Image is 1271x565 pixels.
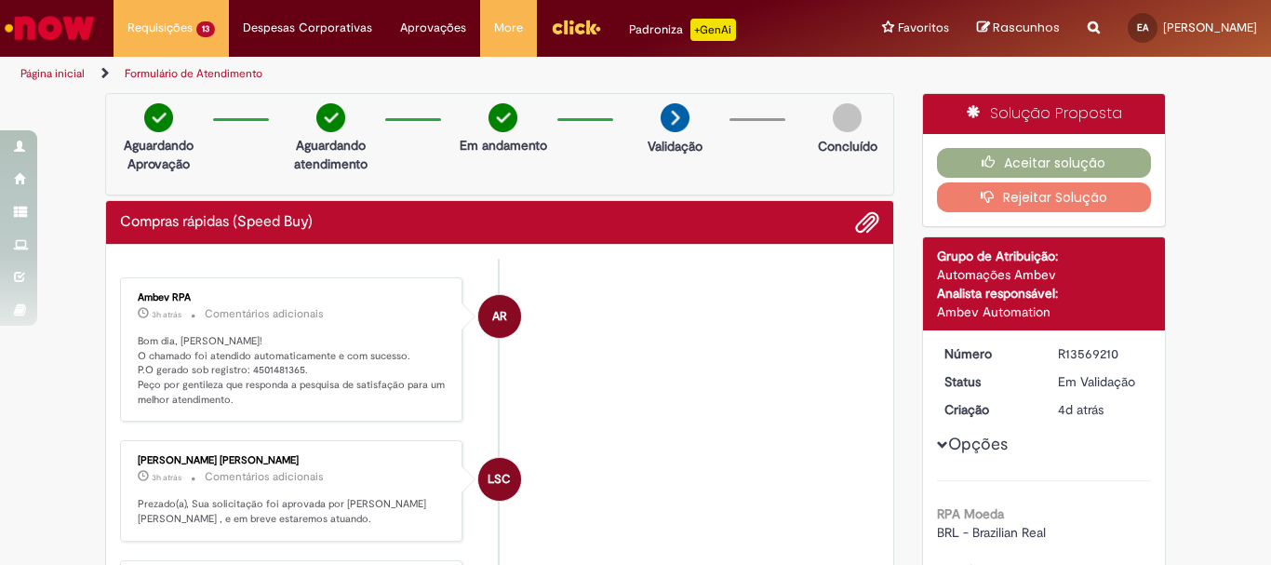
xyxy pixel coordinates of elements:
[937,247,1152,265] div: Grupo de Atribuição:
[1058,401,1104,418] span: 4d atrás
[2,9,98,47] img: ServiceNow
[460,136,547,155] p: Em andamento
[993,19,1060,36] span: Rascunhos
[243,19,372,37] span: Despesas Corporativas
[152,472,181,483] time: 29/09/2025 08:44:16
[977,20,1060,37] a: Rascunhos
[937,265,1152,284] div: Automações Ambev
[930,344,1045,363] dt: Número
[833,103,862,132] img: img-circle-grey.png
[937,303,1152,321] div: Ambev Automation
[120,214,313,231] h2: Compras rápidas (Speed Buy) Histórico de tíquete
[937,505,1004,522] b: RPA Moeda
[492,294,507,339] span: AR
[205,469,324,485] small: Comentários adicionais
[286,136,376,173] p: Aguardando atendimento
[125,66,262,81] a: Formulário de Atendimento
[937,524,1046,541] span: BRL - Brazilian Real
[138,334,448,408] p: Bom dia, [PERSON_NAME]! O chamado foi atendido automaticamente e com sucesso. P.O gerado sob regi...
[14,57,834,91] ul: Trilhas de página
[138,292,448,303] div: Ambev RPA
[152,309,181,320] span: 3h atrás
[478,458,521,501] div: Leandro Sturzeneker Costa
[937,182,1152,212] button: Rejeitar Solução
[494,19,523,37] span: More
[138,455,448,466] div: [PERSON_NAME] [PERSON_NAME]
[114,136,204,173] p: Aguardando Aprovação
[152,472,181,483] span: 3h atrás
[937,148,1152,178] button: Aceitar solução
[138,497,448,526] p: Prezado(a), Sua solicitação foi aprovada por [PERSON_NAME] [PERSON_NAME] , e em breve estaremos a...
[488,457,511,502] span: LSC
[127,19,193,37] span: Requisições
[1058,372,1144,391] div: Em Validação
[923,94,1166,134] div: Solução Proposta
[648,137,702,155] p: Validação
[1163,20,1257,35] span: [PERSON_NAME]
[1058,344,1144,363] div: R13569210
[1137,21,1148,34] span: EA
[205,306,324,322] small: Comentários adicionais
[930,372,1045,391] dt: Status
[930,400,1045,419] dt: Criação
[1058,401,1104,418] time: 26/09/2025 08:57:07
[20,66,85,81] a: Página inicial
[690,19,736,41] p: +GenAi
[152,309,181,320] time: 29/09/2025 08:50:53
[488,103,517,132] img: check-circle-green.png
[1058,400,1144,419] div: 26/09/2025 08:57:07
[478,295,521,338] div: Ambev RPA
[144,103,173,132] img: check-circle-green.png
[551,13,601,41] img: click_logo_yellow_360x200.png
[898,19,949,37] span: Favoritos
[855,210,879,235] button: Adicionar anexos
[316,103,345,132] img: check-circle-green.png
[818,137,877,155] p: Concluído
[196,21,215,37] span: 13
[661,103,689,132] img: arrow-next.png
[629,19,736,41] div: Padroniza
[937,284,1152,303] div: Analista responsável:
[400,19,466,37] span: Aprovações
